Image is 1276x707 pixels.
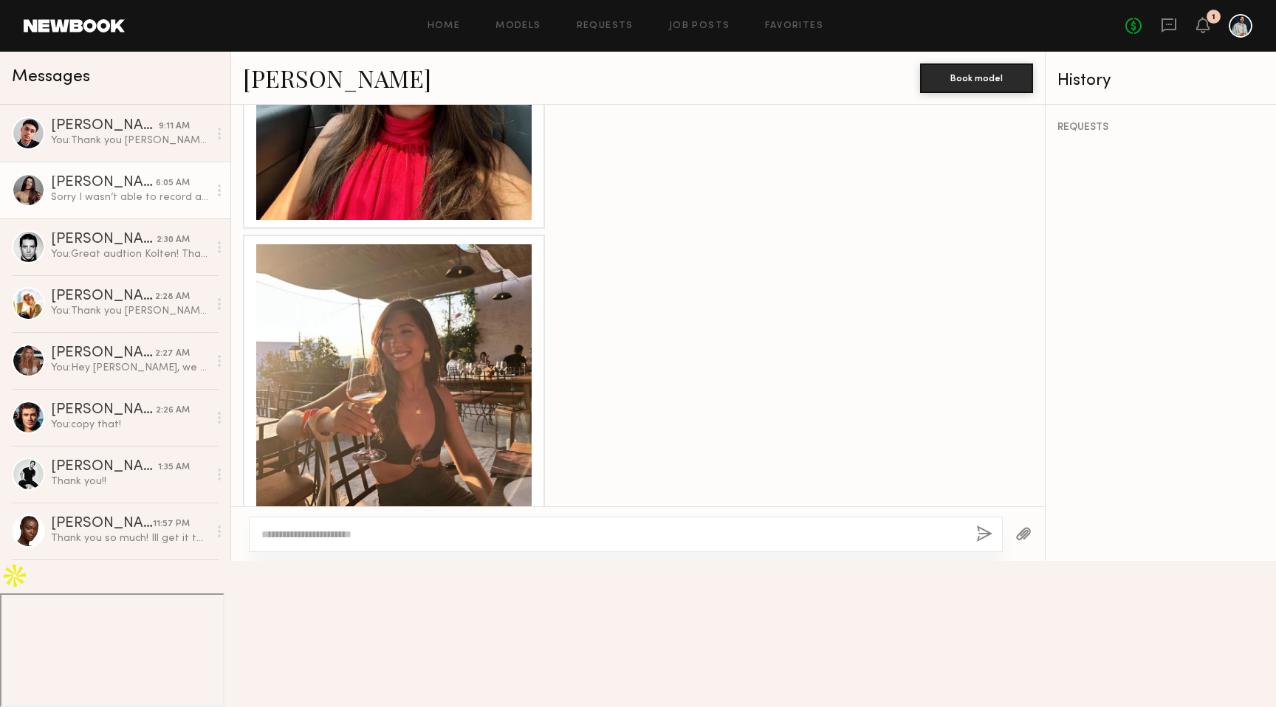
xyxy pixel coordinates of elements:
div: 2:30 AM [157,233,190,247]
div: 2:27 AM [155,347,190,361]
div: [PERSON_NAME] [51,346,155,361]
a: Book model [920,71,1033,83]
div: Thank you!! [51,475,208,489]
div: [PERSON_NAME] [51,289,155,304]
a: Home [428,21,461,31]
div: 9:11 AM [159,120,190,134]
div: 1 [1212,13,1215,21]
div: Sorry I wasn’t able to record anything before my flight. I’ll have it to you first thing [DATE] m... [51,190,208,204]
div: 11:57 PM [153,517,190,531]
div: [PERSON_NAME] [51,403,156,418]
div: [PERSON_NAME] [51,176,156,190]
div: History [1057,72,1264,89]
div: You: copy that! [51,418,208,432]
div: Thank you so much! Ill get it to you asap! [51,531,208,545]
a: [PERSON_NAME] [243,62,431,94]
button: Book model [920,63,1033,93]
span: Messages [12,69,90,86]
div: REQUESTS [1057,123,1264,133]
a: Favorites [765,21,823,31]
div: You: Thank you [PERSON_NAME]! Looking forward to it! [51,304,208,318]
div: 6:05 AM [156,176,190,190]
div: [PERSON_NAME] [51,232,157,247]
div: 1:35 AM [158,461,190,475]
a: Job Posts [669,21,730,31]
div: You: Great audtion Kolten! Thank you! We will be in touch [51,247,208,261]
div: 2:28 AM [155,290,190,304]
a: Models [495,21,541,31]
div: [PERSON_NAME] [51,119,159,134]
div: [PERSON_NAME] [51,460,158,475]
div: You: Hey [PERSON_NAME], we are forsure filming the 20th and 21st :/ [51,361,208,375]
div: [PERSON_NAME] [51,517,153,531]
div: You: Thank you [PERSON_NAME]! [51,134,208,148]
a: Requests [577,21,634,31]
div: 2:26 AM [156,404,190,418]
